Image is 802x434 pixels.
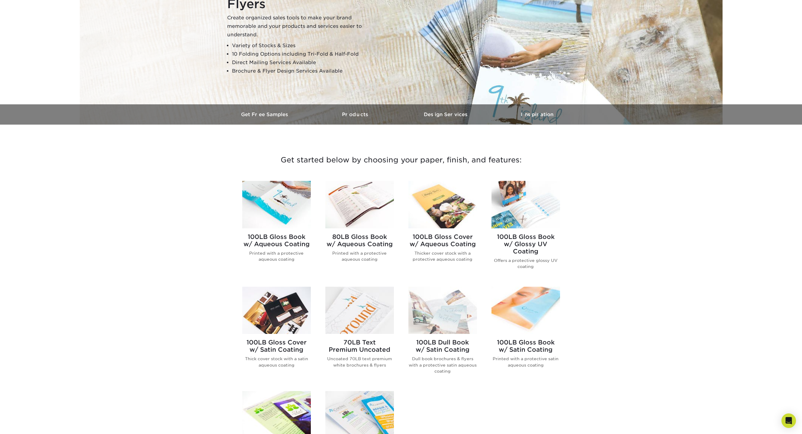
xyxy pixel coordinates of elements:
h3: Inspiration [492,112,582,117]
h2: 100LB Gloss Book w/ Glossy UV Coating [491,233,560,255]
img: 100LB Gloss Book<br/>w/ Glossy UV Coating Brochures & Flyers [491,181,560,228]
div: Open Intercom Messenger [781,413,796,428]
img: 100LB Gloss Book<br/>w/ Aqueous Coating Brochures & Flyers [242,181,311,228]
li: Variety of Stocks & Sizes [232,41,378,50]
p: Dull book brochures & flyers with a protective satin aqueous coating [408,356,477,374]
p: Printed with a protective satin aqueous coating [491,356,560,368]
li: Brochure & Flyer Design Services Available [232,67,378,75]
img: 100LB Gloss Cover<br/>w/ Satin Coating Brochures & Flyers [242,287,311,334]
h3: Get Free Samples [220,112,311,117]
a: 100LB Dull Book<br/>w/ Satin Coating Brochures & Flyers 100LB Dull Bookw/ Satin Coating Dull book... [408,287,477,384]
h3: Get started below by choosing your paper, finish, and features: [224,146,578,174]
h2: 100LB Gloss Book w/ Aqueous Coating [242,233,311,248]
h3: Products [311,112,401,117]
a: 100LB Gloss Book<br/>w/ Glossy UV Coating Brochures & Flyers 100LB Gloss Bookw/ Glossy UV Coating... [491,181,560,279]
a: 100LB Gloss Book<br/>w/ Satin Coating Brochures & Flyers 100LB Gloss Bookw/ Satin Coating Printed... [491,287,560,384]
p: Offers a protective glossy UV coating [491,257,560,270]
img: 70LB Text<br/>Premium Uncoated Brochures & Flyers [325,287,394,334]
a: 80LB Gloss Book<br/>w/ Aqueous Coating Brochures & Flyers 80LB Gloss Bookw/ Aqueous Coating Print... [325,181,394,279]
h2: 100LB Gloss Book w/ Satin Coating [491,339,560,353]
a: Inspiration [492,104,582,125]
a: 70LB Text<br/>Premium Uncoated Brochures & Flyers 70LB TextPremium Uncoated Uncoated 70LB text pr... [325,287,394,384]
img: 100LB Gloss Book<br/>w/ Satin Coating Brochures & Flyers [491,287,560,334]
a: Design Services [401,104,492,125]
p: Thick cover stock with a satin aqueous coating [242,356,311,368]
li: Direct Mailing Services Available [232,58,378,67]
img: 100LB Dull Book<br/>w/ Satin Coating Brochures & Flyers [408,287,477,334]
h3: Design Services [401,112,492,117]
img: 80LB Gloss Book<br/>w/ Aqueous Coating Brochures & Flyers [325,181,394,228]
a: Products [311,104,401,125]
a: 100LB Gloss Cover<br/>w/ Satin Coating Brochures & Flyers 100LB Gloss Coverw/ Satin Coating Thick... [242,287,311,384]
h2: 100LB Gloss Cover w/ Satin Coating [242,339,311,353]
p: Printed with a protective aqueous coating [325,250,394,263]
p: Thicker cover stock with a protective aqueous coating [408,250,477,263]
h2: 70LB Text Premium Uncoated [325,339,394,353]
p: Create organized sales tools to make your brand memorable and your products and services easier t... [227,14,378,39]
h2: 80LB Gloss Book w/ Aqueous Coating [325,233,394,248]
h2: 100LB Dull Book w/ Satin Coating [408,339,477,353]
a: 100LB Gloss Cover<br/>w/ Aqueous Coating Brochures & Flyers 100LB Gloss Coverw/ Aqueous Coating T... [408,181,477,279]
li: 10 Folding Options including Tri-Fold & Half-Fold [232,50,378,58]
a: Get Free Samples [220,104,311,125]
p: Printed with a protective aqueous coating [242,250,311,263]
p: Uncoated 70LB text premium white brochures & flyers [325,356,394,368]
img: 100LB Gloss Cover<br/>w/ Aqueous Coating Brochures & Flyers [408,181,477,228]
h2: 100LB Gloss Cover w/ Aqueous Coating [408,233,477,248]
a: 100LB Gloss Book<br/>w/ Aqueous Coating Brochures & Flyers 100LB Gloss Bookw/ Aqueous Coating Pri... [242,181,311,279]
